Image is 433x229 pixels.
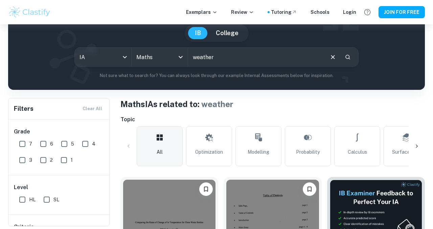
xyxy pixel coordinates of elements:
span: 4 [92,140,95,148]
span: Calculus [348,148,367,156]
span: Optimization [195,148,223,156]
h6: Filters [14,104,33,113]
span: HL [29,196,36,203]
h1: Maths IAs related to: [120,98,425,110]
span: SL [53,196,59,203]
span: 1 [71,156,73,164]
span: Surface Area [392,148,421,156]
h6: Grade [14,128,105,136]
button: Clear [326,51,339,63]
span: Probability [296,148,320,156]
span: weather [201,99,233,109]
h6: Topic [120,116,425,124]
button: College [209,27,245,39]
h6: Level [14,183,105,192]
div: IA [75,48,131,67]
a: Login [343,8,356,16]
span: Modelling [248,148,269,156]
a: Schools [311,8,329,16]
button: Please log in to bookmark exemplars [303,182,316,196]
button: IB [188,27,208,39]
span: 7 [29,140,32,148]
span: 2 [50,156,53,164]
img: Clastify logo [8,5,51,19]
input: E.g. neural networks, space, population modelling... [188,48,324,67]
button: Open [176,52,185,62]
button: Help and Feedback [362,6,373,18]
p: Exemplars [186,8,218,16]
span: 3 [29,156,32,164]
button: Please log in to bookmark exemplars [199,182,213,196]
span: 5 [71,140,74,148]
button: JOIN FOR FREE [379,6,425,18]
p: Review [231,8,254,16]
span: 6 [50,140,53,148]
a: Tutoring [271,8,297,16]
button: Search [342,51,354,63]
span: All [157,148,163,156]
p: Not sure what to search for? You can always look through our example Internal Assessments below f... [14,72,419,79]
